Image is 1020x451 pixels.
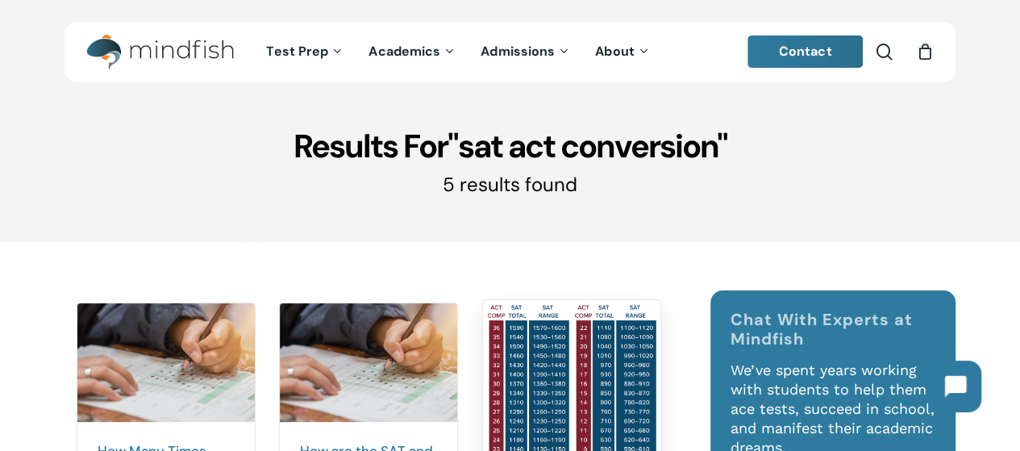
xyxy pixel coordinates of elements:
[914,345,997,428] iframe: Chatbot
[443,172,577,197] span: 5 results found
[916,43,934,61] a: Cart
[583,45,663,59] a: About
[448,125,727,167] span: "sat act conversion"
[468,45,583,59] a: Admissions
[595,43,635,60] span: About
[368,43,440,60] span: Academics
[65,22,955,82] header: Main Menu
[65,126,955,166] h1: Results For
[266,43,328,60] span: Test Prep
[254,45,356,59] a: Test Prep
[356,45,468,59] a: Academics
[779,43,832,60] span: Contact
[254,22,662,82] nav: Main Menu
[280,303,457,422] img: ACT
[481,43,555,60] span: Admissions
[77,303,255,422] img: How many times should you test 1
[730,310,935,349] h4: Chat With Experts at Mindfish
[747,35,864,68] a: Contact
